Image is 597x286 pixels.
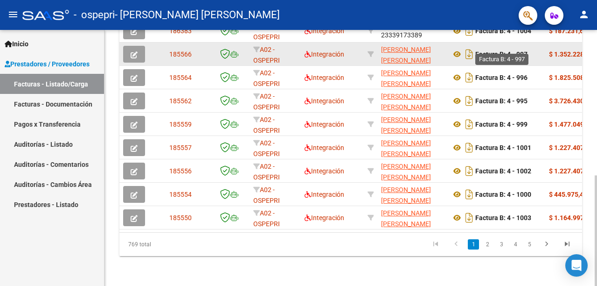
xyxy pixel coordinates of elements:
strong: $ 1.825.508,88 [549,74,593,81]
strong: $ 1.227.407,68 [549,167,593,175]
span: A02 - OSPEPRI [253,209,280,228]
div: 23339173389 [381,161,444,181]
a: go to last page [558,239,576,250]
span: 186383 [169,27,192,35]
span: Integración [305,74,344,81]
strong: $ 1.352.228,80 [549,50,593,58]
strong: Factura B: 4 - 1003 [475,214,531,222]
strong: Factura B: 4 - 995 [475,97,528,105]
i: Descargar documento [463,187,475,202]
strong: Factura B: 4 - 1001 [475,144,531,151]
li: page 3 [494,236,508,252]
div: 769 total [119,233,210,256]
strong: Factura B: 4 - 997 [475,50,528,58]
span: 185554 [169,191,192,198]
div: 23339173389 [381,185,444,204]
strong: $ 187.231,68 [549,27,587,35]
span: [PERSON_NAME] [PERSON_NAME] [381,46,431,64]
span: Integración [305,144,344,151]
a: go to first page [427,239,444,250]
a: 3 [496,239,507,250]
span: Integración [305,167,344,175]
div: 23339173389 [381,91,444,111]
div: 23339173389 [381,138,444,157]
div: 23339173389 [381,21,444,41]
strong: Factura B: 4 - 999 [475,121,528,128]
i: Descargar documento [463,164,475,179]
mat-icon: menu [7,9,19,20]
span: Integración [305,121,344,128]
a: go to previous page [447,239,465,250]
div: Open Intercom Messenger [565,254,588,277]
a: 5 [524,239,535,250]
strong: $ 1.477.049,92 [549,121,593,128]
span: Integración [305,214,344,222]
span: Integración [305,97,344,105]
span: [PERSON_NAME] [PERSON_NAME] [381,69,431,87]
span: [PERSON_NAME] [PERSON_NAME] [381,163,431,181]
span: Integración [305,27,344,35]
span: [PERSON_NAME] [PERSON_NAME] [381,186,431,204]
span: A02 - OSPEPRI [253,163,280,181]
span: A02 - OSPEPRI [253,69,280,87]
span: 185557 [169,144,192,151]
a: 4 [510,239,521,250]
span: Inicio [5,39,28,49]
i: Descargar documento [463,93,475,108]
i: Descargar documento [463,23,475,38]
i: Descargar documento [463,70,475,85]
li: page 1 [466,236,480,252]
span: - [PERSON_NAME] [PERSON_NAME] [115,5,280,25]
mat-icon: person [578,9,590,20]
span: Prestadores / Proveedores [5,59,90,69]
span: 185562 [169,97,192,105]
a: go to next page [538,239,555,250]
strong: Factura B: 4 - 1004 [475,27,531,35]
span: 185550 [169,214,192,222]
span: A02 - OSPEPRI [253,139,280,157]
div: 23339173389 [381,114,444,134]
span: Integración [305,50,344,58]
a: 2 [482,239,493,250]
i: Descargar documento [463,47,475,62]
i: Descargar documento [463,210,475,225]
div: 23339173389 [381,68,444,87]
span: Integración [305,191,344,198]
span: [PERSON_NAME] [PERSON_NAME] [381,209,431,228]
span: A02 - OSPEPRI [253,93,280,111]
strong: Factura B: 4 - 1002 [475,167,531,175]
li: page 4 [508,236,522,252]
li: page 5 [522,236,536,252]
li: page 2 [480,236,494,252]
span: 185556 [169,167,192,175]
strong: $ 1.164.997,12 [549,214,593,222]
span: 185564 [169,74,192,81]
span: A02 - OSPEPRI [253,46,280,64]
strong: Factura B: 4 - 1000 [475,191,531,198]
span: A02 - OSPEPRI [253,186,280,204]
span: - ospepri [74,5,115,25]
span: [PERSON_NAME] [PERSON_NAME] [381,116,431,134]
span: A02 - OSPEPRI [253,116,280,134]
i: Descargar documento [463,140,475,155]
div: 23339173389 [381,208,444,228]
strong: Factura B: 4 - 996 [475,74,528,81]
i: Descargar documento [463,117,475,132]
strong: $ 1.227.407,68 [549,144,593,151]
span: 185559 [169,121,192,128]
span: [PERSON_NAME] [PERSON_NAME] [381,139,431,157]
strong: $ 3.726.430,52 [549,97,593,105]
strong: $ 445.975,40 [549,191,587,198]
span: [PERSON_NAME] [PERSON_NAME] [381,93,431,111]
span: 185566 [169,50,192,58]
div: 23339173389 [381,44,444,64]
a: 1 [468,239,479,250]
